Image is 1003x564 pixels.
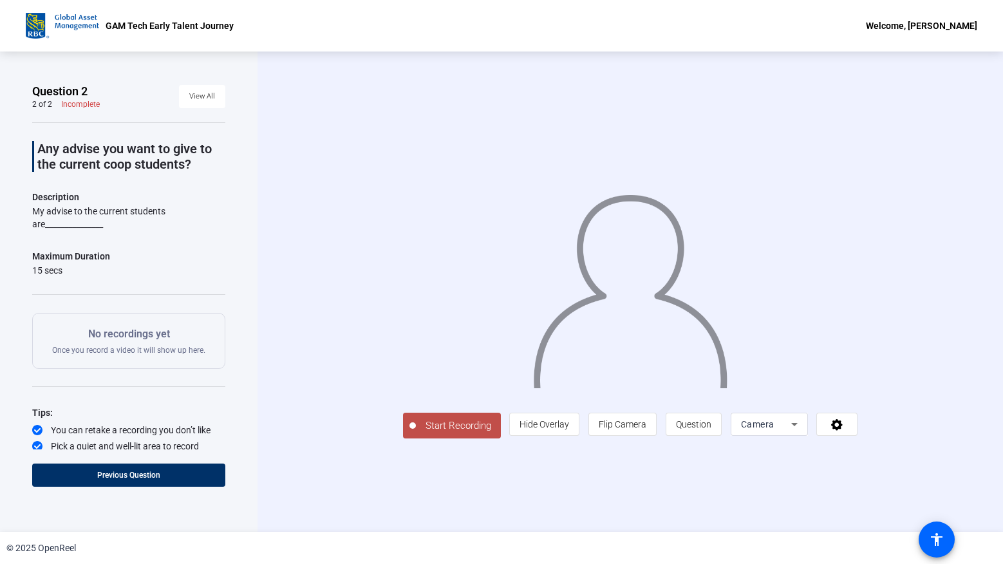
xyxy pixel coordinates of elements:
button: Previous Question [32,464,225,487]
span: View All [189,87,215,106]
span: Hide Overlay [520,419,569,429]
span: Start Recording [416,418,501,433]
span: Camera [741,419,774,429]
span: Flip Camera [599,419,646,429]
span: Previous Question [97,471,160,480]
div: You can retake a recording you don’t like [32,424,225,437]
div: 15 secs [32,264,110,277]
div: Incomplete [61,99,100,109]
div: 2 of 2 [32,99,52,109]
img: OpenReel logo [26,13,99,39]
button: View All [179,85,225,108]
button: Hide Overlay [509,413,579,436]
div: Tips: [32,405,225,420]
img: overlay [532,183,729,388]
div: Welcome, [PERSON_NAME] [866,18,977,33]
span: Question [676,419,711,429]
div: My advise to the current students are_______________ [32,205,225,230]
button: Start Recording [403,413,501,438]
mat-icon: accessibility [929,532,944,547]
div: Once you record a video it will show up here. [52,326,205,355]
button: Question [666,413,722,436]
p: GAM Tech Early Talent Journey [106,18,234,33]
div: Pick a quiet and well-lit area to record [32,440,225,453]
div: Maximum Duration [32,249,110,264]
p: No recordings yet [52,326,205,342]
button: Flip Camera [588,413,657,436]
div: © 2025 OpenReel [6,541,76,555]
p: Any advise you want to give to the current coop students? [37,141,225,172]
p: Description [32,189,225,205]
span: Question 2 [32,84,88,99]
